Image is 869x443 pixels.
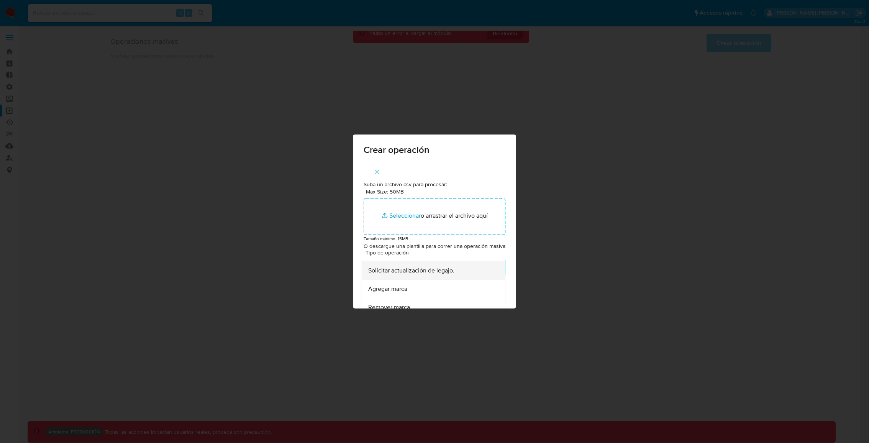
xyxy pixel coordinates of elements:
[364,181,505,189] p: Suba un archivo csv para procesar:
[368,267,454,274] span: Solicitar actualización de legajo.
[368,304,410,311] span: Remover marca
[366,188,404,195] label: Max Size: 50MB
[364,235,408,242] small: Tamaño máximo: 15MB
[366,250,507,255] span: Tipo de operación
[368,285,407,293] span: Agregar marca
[364,243,505,250] p: O descargue una plantilla para correr una operación masiva
[364,145,505,154] span: Crear operación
